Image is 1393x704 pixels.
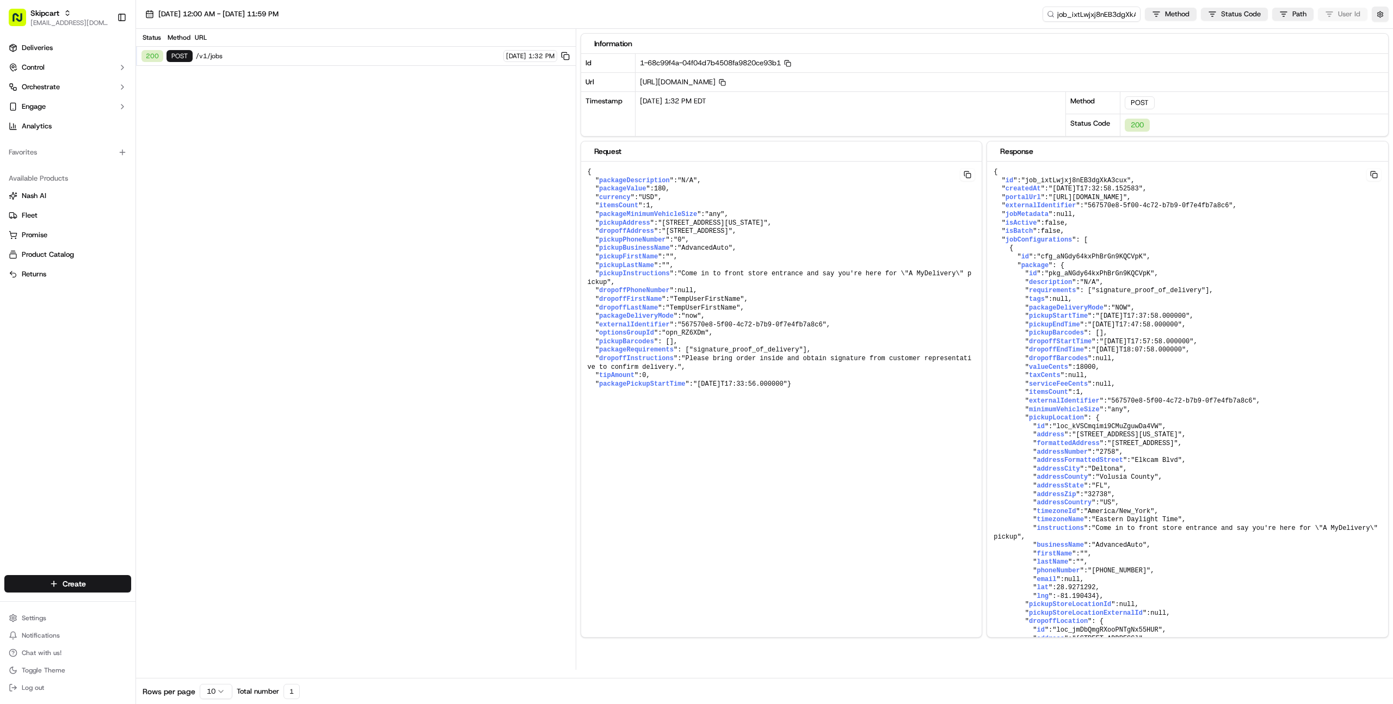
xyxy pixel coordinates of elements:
[1029,279,1072,286] span: description
[165,33,192,42] div: Method
[4,207,131,224] button: Fleet
[599,227,654,235] span: dropoffAddress
[1052,295,1068,303] span: null
[1029,355,1088,362] span: dropoffBarcodes
[22,102,46,112] span: Engage
[1145,8,1197,21] button: Method
[22,250,74,260] span: Product Catalog
[674,236,686,244] span: "0"
[1037,584,1049,591] span: lat
[599,321,670,329] span: externalIdentifier
[1076,558,1083,566] span: ""
[1037,482,1083,490] span: addressState
[638,194,658,201] span: "USD"
[599,219,650,227] span: pickupAddress
[4,246,131,263] button: Product Catalog
[1037,448,1088,456] span: addressNumber
[705,211,725,218] span: "any"
[237,687,279,696] span: Total number
[1037,440,1099,447] span: formattedAddress
[1037,524,1083,532] span: instructions
[1084,202,1233,209] span: "567570e8-5f00-4c72-b7b9-0f7e4fb7a8c6"
[4,39,131,57] a: Deliveries
[599,329,654,337] span: optionsGroupId
[1037,576,1056,583] span: email
[693,380,787,388] span: "[DATE]T17:33:56.000000"
[528,52,554,60] span: 1:32 PM
[4,575,131,592] button: Create
[140,7,283,22] button: [DATE] 12:00 AM - [DATE] 11:59 PM
[1125,96,1155,109] div: POST
[1111,304,1131,312] span: "NOW"
[599,372,634,379] span: tipAmount
[9,269,127,279] a: Returns
[1029,312,1088,320] span: pickupStartTime
[22,43,53,53] span: Deliveries
[4,98,131,115] button: Engage
[1068,372,1084,379] span: null
[4,226,131,244] button: Promise
[640,77,726,87] span: [URL][DOMAIN_NAME]
[1088,321,1182,329] span: "[DATE]T17:47:58.000000"
[599,185,646,193] span: packageValue
[4,144,131,161] div: Favorites
[599,287,670,294] span: dropoffPhoneNumber
[1072,431,1182,439] span: "[STREET_ADDRESS][US_STATE]"
[22,631,60,640] span: Notifications
[283,684,300,699] div: 1
[1021,177,1131,184] span: "job_ixtLwjxj8nEB3dgXkA3cux"
[1000,146,1375,157] div: Response
[599,295,662,303] span: dropoffFirstName
[140,33,162,42] div: Status
[4,59,131,76] button: Control
[1045,270,1155,277] span: "pkg_aNGdy64kxPhBrGn9KQCVpK"
[681,312,701,320] span: "now"
[1221,9,1261,19] span: Status Code
[1037,491,1076,498] span: addressZip
[599,202,638,209] span: itemsCount
[4,610,131,626] button: Settings
[1076,363,1095,371] span: 18000
[1029,295,1045,303] span: tags
[1119,601,1135,608] span: null
[1088,567,1150,575] span: "[PHONE_NUMBER]"
[4,78,131,96] button: Orchestrate
[4,645,131,660] button: Chat with us!
[1037,635,1064,643] span: address
[1006,177,1013,184] span: id
[1006,194,1041,201] span: portalUrl
[588,355,972,371] span: "Please bring order inside and obtain signature from customer representative to confirm delivery."
[4,680,131,695] button: Log out
[1037,592,1049,600] span: lng
[654,185,666,193] span: 180
[1096,473,1158,481] span: "Volusia County"
[1029,270,1037,277] span: id
[4,187,131,205] button: Nash AI
[677,244,732,252] span: "AdvancedAuto"
[1052,423,1162,430] span: "loc_kVSCmqimi9CMuZguwDa4VW"
[599,270,670,277] span: pickupInstructions
[1006,185,1041,193] span: createdAt
[599,177,670,184] span: packageDescription
[30,8,59,18] button: Skipcart
[1052,626,1162,634] span: "loc_jmDbQmgRXooPNTgNx55HUR"
[1029,287,1076,294] span: requirements
[1029,372,1061,379] span: taxCents
[4,4,113,30] button: Skipcart[EMAIL_ADDRESS][DOMAIN_NAME]
[1092,516,1182,523] span: "Eastern Daylight Time"
[1006,211,1049,218] span: jobMetadata
[1107,397,1256,405] span: "567570e8-5f00-4c72-b7b9-0f7e4fb7a8c6"
[670,295,744,303] span: "TempUserFirstName"
[506,52,526,60] span: [DATE]
[1107,440,1178,447] span: "[STREET_ADDRESS]"
[677,287,693,294] span: null
[30,18,108,27] button: [EMAIL_ADDRESS][DOMAIN_NAME]
[1292,9,1306,19] span: Path
[1080,550,1088,558] span: ""
[594,146,969,157] div: Request
[1072,635,1143,643] span: "[STREET_ADDRESS]"
[9,211,127,220] a: Fleet
[22,230,47,240] span: Promise
[1029,388,1068,396] span: itemsCount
